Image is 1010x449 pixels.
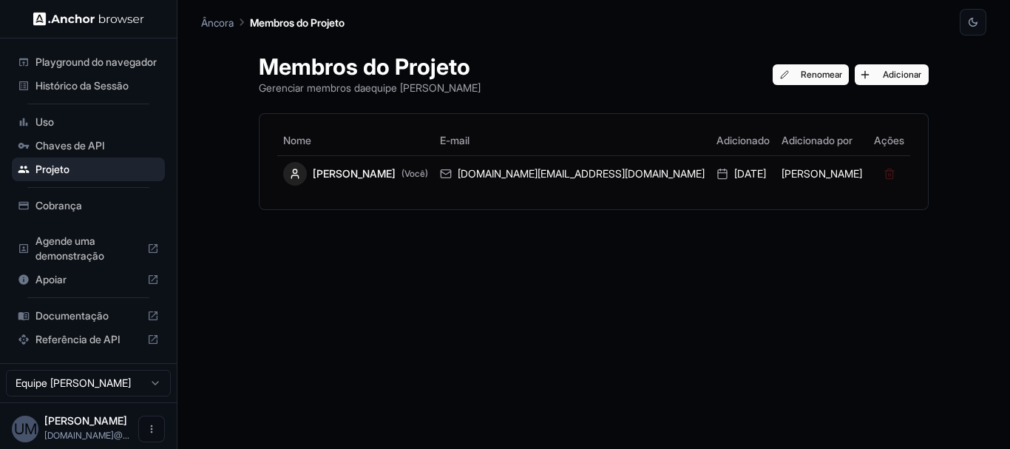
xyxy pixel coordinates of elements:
[201,14,345,30] nav: migalha de pão
[855,64,929,85] button: Adicionar
[259,53,470,80] font: Membros do Projeto
[734,167,766,180] font: [DATE]
[365,81,481,94] font: equipe [PERSON_NAME]
[801,69,842,80] font: Renomear
[44,430,129,441] span: aline.leme.co@gmail.com
[12,50,165,74] div: Playground do navegador
[716,135,770,147] font: Adicionado
[782,168,862,180] font: [PERSON_NAME]
[883,69,921,80] font: Adicionar
[250,16,345,29] font: Membros do Projeto
[35,115,54,128] font: Uso
[12,74,165,98] div: Histórico da Sessão
[12,110,165,134] div: Uso
[33,12,144,26] img: Logotipo da Anchor
[874,135,904,147] font: Ações
[138,416,165,442] button: Abrir menu
[401,168,428,179] font: (Você)
[35,79,129,92] font: Histórico da Sessão
[35,333,120,345] font: Referência de API
[35,234,104,262] font: Agende uma demonstração
[313,167,396,180] font: [PERSON_NAME]
[12,328,165,351] div: Referência de API
[35,55,157,68] font: Playground do navegador
[259,81,365,94] font: Gerenciar membros da
[14,420,37,438] font: UM
[12,229,165,268] div: Agende uma demonstração
[35,199,82,212] font: Cobrança
[12,268,165,291] div: Apoiar
[782,135,853,147] font: Adicionado por
[458,167,705,180] font: [DOMAIN_NAME][EMAIL_ADDRESS][DOMAIN_NAME]
[44,414,127,427] font: [PERSON_NAME]
[283,135,311,147] font: Nome
[12,158,165,181] div: Projeto
[44,414,127,427] span: Aline Leme
[35,309,109,322] font: Documentação
[12,134,165,158] div: Chaves de API
[35,273,67,286] font: Apoiar
[12,194,165,217] div: Cobrança
[440,135,470,147] font: E-mail
[201,16,234,29] font: Âncora
[773,64,850,85] button: Renomear
[12,304,165,328] div: Documentação
[35,139,104,152] font: Chaves de API
[35,163,70,175] font: Projeto
[44,430,129,441] font: [DOMAIN_NAME]@...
